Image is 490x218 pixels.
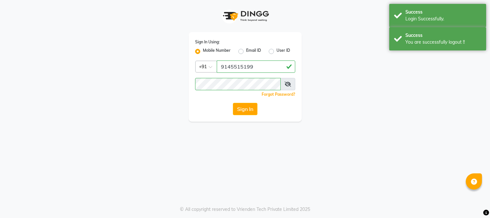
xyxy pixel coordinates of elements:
[246,48,261,55] label: Email ID
[195,78,281,90] input: Username
[405,39,481,46] div: You are successfully logout !!
[405,32,481,39] div: Success
[219,6,271,26] img: logo1.svg
[203,48,231,55] label: Mobile Number
[195,39,220,45] label: Sign In Using:
[233,103,257,115] button: Sign In
[262,92,295,97] a: Forgot Password?
[405,16,481,22] div: Login Successfully.
[217,60,295,73] input: Username
[405,9,481,16] div: Success
[276,48,290,55] label: User ID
